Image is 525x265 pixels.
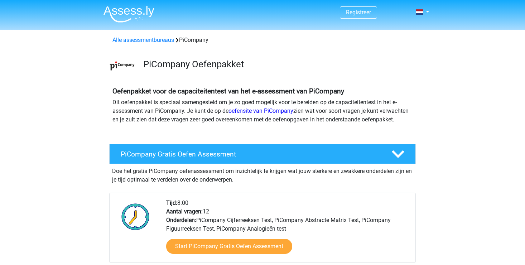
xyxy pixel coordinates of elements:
[161,199,415,262] div: 8:00 12 PiCompany Cijferreeksen Test, PiCompany Abstracte Matrix Test, PiCompany Figuurreeksen Te...
[117,199,154,235] img: Klok
[228,107,293,114] a: oefensite van PiCompany
[346,9,371,16] a: Registreer
[109,164,416,184] div: Doe het gratis PiCompany oefenassessment om inzichtelijk te krijgen wat jouw sterkere en zwakkere...
[143,59,410,70] h3: PiCompany Oefenpakket
[112,98,413,124] p: Dit oefenpakket is speciaal samengesteld om je zo goed mogelijk voor te bereiden op de capaciteit...
[103,6,154,23] img: Assessly
[121,150,380,158] h4: PiCompany Gratis Oefen Assessment
[112,37,174,43] a: Alle assessmentbureaus
[106,144,419,164] a: PiCompany Gratis Oefen Assessment
[166,217,196,223] b: Onderdelen:
[112,87,344,95] b: Oefenpakket voor de capaciteitentest van het e-assessment van PiCompany
[166,208,203,215] b: Aantal vragen:
[110,36,415,44] div: PiCompany
[166,239,292,254] a: Start PiCompany Gratis Oefen Assessment
[110,53,135,78] img: picompany.png
[166,199,177,206] b: Tijd:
